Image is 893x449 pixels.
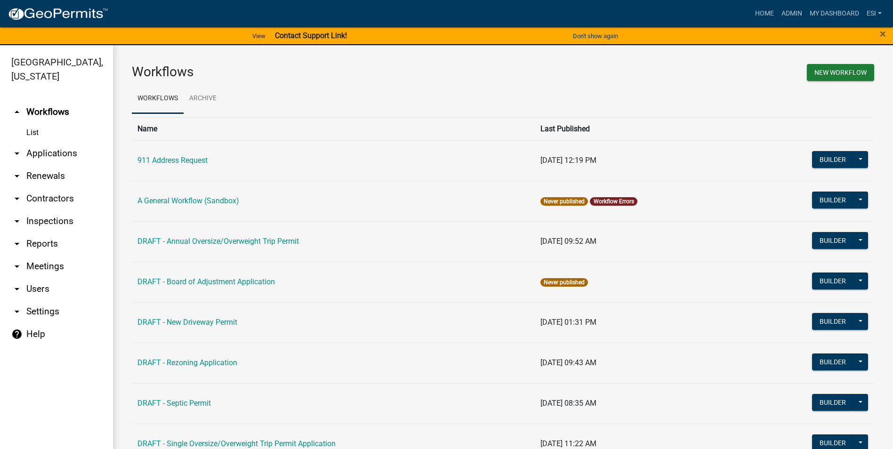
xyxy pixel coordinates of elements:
strong: Contact Support Link! [275,31,347,40]
button: Don't show again [569,28,622,44]
a: Workflows [132,84,184,114]
i: arrow_drop_down [11,238,23,249]
span: [DATE] 09:43 AM [540,358,596,367]
th: Name [132,117,535,140]
span: [DATE] 11:22 AM [540,439,596,448]
span: [DATE] 01:31 PM [540,318,596,327]
button: Builder [812,273,853,289]
i: arrow_drop_up [11,106,23,118]
a: Workflow Errors [594,198,634,205]
i: arrow_drop_down [11,306,23,317]
button: Builder [812,353,853,370]
a: DRAFT - Rezoning Application [137,358,237,367]
a: A General Workflow (Sandbox) [137,196,239,205]
a: Admin [778,5,806,23]
span: [DATE] 12:19 PM [540,156,596,165]
i: arrow_drop_down [11,283,23,295]
a: DRAFT - Septic Permit [137,399,211,408]
h3: Workflows [132,64,496,80]
a: 911 Address Request [137,156,208,165]
a: Home [751,5,778,23]
button: Builder [812,232,853,249]
button: Close [880,28,886,40]
button: Builder [812,151,853,168]
button: New Workflow [807,64,874,81]
i: arrow_drop_down [11,193,23,204]
span: [DATE] 09:52 AM [540,237,596,246]
i: arrow_drop_down [11,170,23,182]
button: Builder [812,394,853,411]
button: Builder [812,192,853,208]
span: × [880,27,886,40]
i: help [11,329,23,340]
span: [DATE] 08:35 AM [540,399,596,408]
a: Archive [184,84,222,114]
a: DRAFT - Single Oversize/Overweight Trip Permit Application [137,439,336,448]
a: DRAFT - Annual Oversize/Overweight Trip Permit [137,237,299,246]
i: arrow_drop_down [11,216,23,227]
button: Builder [812,313,853,330]
span: Never published [540,197,588,206]
span: Never published [540,278,588,287]
a: DRAFT - Board of Adjustment Application [137,277,275,286]
a: esi [863,5,885,23]
a: View [249,28,269,44]
a: DRAFT - New Driveway Permit [137,318,237,327]
th: Last Published [535,117,743,140]
i: arrow_drop_down [11,148,23,159]
a: My Dashboard [806,5,863,23]
i: arrow_drop_down [11,261,23,272]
